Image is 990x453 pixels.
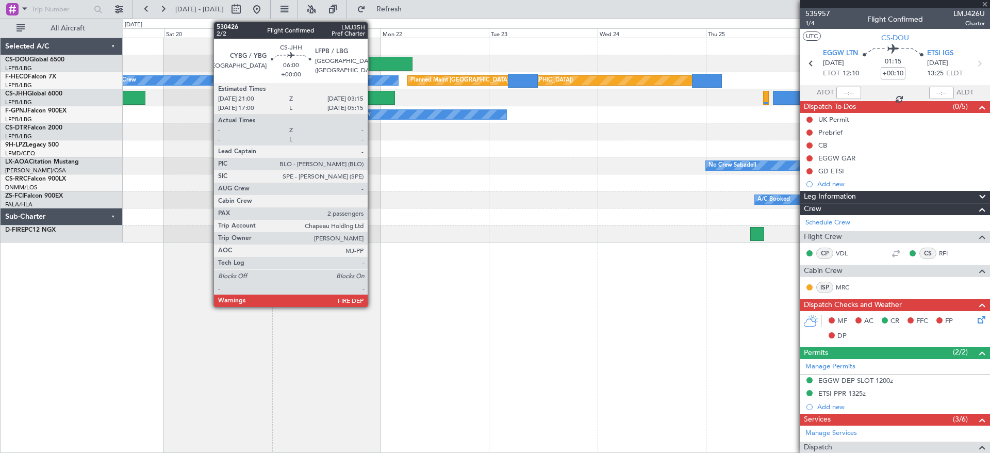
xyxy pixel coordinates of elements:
div: Planned Maint [GEOGRAPHIC_DATA] ([GEOGRAPHIC_DATA]) [410,73,573,88]
span: CS-DOU [881,33,909,43]
a: CS-JHHGlobal 6000 [5,91,62,97]
div: CS [919,248,936,259]
a: F-GPNJFalcon 900EX [5,108,67,114]
div: Planned Maint [GEOGRAPHIC_DATA] ([GEOGRAPHIC_DATA]) [316,56,478,71]
a: FALA/HLA [5,201,32,208]
a: CS-DOUGlobal 6500 [5,57,64,63]
div: Tue 23 [489,28,597,38]
span: Charter [953,19,985,28]
a: 9H-LPZLegacy 500 [5,142,59,148]
a: ZS-FCIFalcon 900EX [5,193,63,199]
a: Manage Permits [805,362,855,372]
div: ISP [816,282,833,293]
div: Sat 20 [164,28,272,38]
div: Add new [817,180,985,188]
a: LFMD/CEQ [5,150,35,157]
a: Schedule Crew [805,218,850,228]
div: UK Permit [818,115,849,124]
span: Services [804,414,831,426]
span: CS-RRC [5,176,27,182]
div: EGGW GAR [818,154,855,163]
a: LFPB/LBG [5,99,32,106]
span: ALDT [956,88,973,98]
span: MF [837,316,847,327]
span: (3/6) [953,414,968,425]
span: F-HECD [5,74,28,80]
a: RFI [939,249,962,258]
a: D-FIREPC12 NGX [5,227,56,233]
div: Thu 25 [706,28,814,38]
div: Flight Confirmed [867,14,923,25]
div: No Crew Sabadell [708,158,756,173]
span: AC [864,316,873,327]
span: FFC [916,316,928,327]
span: CS-JHH [5,91,27,97]
span: Dispatch To-Dos [804,101,856,113]
div: CB [818,141,827,150]
span: CS-DTR [5,125,27,131]
span: Crew [804,203,821,215]
div: Sun 21 [272,28,381,38]
span: 13:25 [927,69,944,79]
a: F-HECDFalcon 7X [5,74,56,80]
span: All Aircraft [27,25,109,32]
div: [DATE] [125,21,142,29]
span: CS-DOU [5,57,29,63]
span: Refresh [368,6,411,13]
span: [DATE] [927,58,948,69]
a: MRC [836,283,859,292]
div: A/C Booked [757,192,790,207]
div: GD ETSI [818,167,844,175]
span: Permits [804,347,828,359]
span: (2/2) [953,347,968,358]
a: LX-AOACitation Mustang [5,159,79,165]
a: VDL [836,249,859,258]
span: [DATE] [823,58,844,69]
span: 01:15 [885,57,901,67]
span: CR [890,316,899,327]
span: ETSI IGS [927,48,953,59]
a: DNMM/LOS [5,184,37,191]
div: No Crew [347,107,371,122]
span: D-FIRE [5,227,25,233]
span: LMJ426U [953,8,985,19]
div: Add new [817,402,985,411]
span: 535957 [805,8,830,19]
input: Trip Number [31,2,91,17]
span: ETOT [823,69,840,79]
span: 9H-LPZ [5,142,26,148]
span: 12:10 [843,69,859,79]
a: LFPB/LBG [5,133,32,140]
div: No Crew [112,73,136,88]
span: F-GPNJ [5,108,27,114]
span: FP [945,316,953,327]
span: Leg Information [804,191,856,203]
button: Refresh [352,1,414,18]
a: LFPB/LBG [5,64,32,72]
a: CS-RRCFalcon 900LX [5,176,66,182]
button: UTC [803,31,821,41]
span: ELDT [946,69,963,79]
div: Wed 24 [598,28,706,38]
a: Manage Services [805,428,857,439]
a: CS-DTRFalcon 2000 [5,125,62,131]
span: EGGW LTN [823,48,858,59]
a: [PERSON_NAME]/QSA [5,167,66,174]
a: LFPB/LBG [5,116,32,123]
div: CP [816,248,833,259]
span: ZS-FCI [5,193,24,199]
button: All Aircraft [11,20,112,37]
a: LFPB/LBG [5,82,32,89]
span: LX-AOA [5,159,29,165]
span: Flight Crew [804,231,842,243]
div: EGGW DEP SLOT 1200z [818,376,893,385]
span: 1/4 [805,19,830,28]
span: ATOT [817,88,834,98]
span: Dispatch Checks and Weather [804,299,902,311]
div: Prebrief [818,128,843,137]
div: Mon 22 [381,28,489,38]
div: ETSI PPR 1325z [818,389,866,398]
span: (0/5) [953,101,968,112]
span: [DATE] - [DATE] [175,5,224,14]
span: DP [837,331,847,342]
